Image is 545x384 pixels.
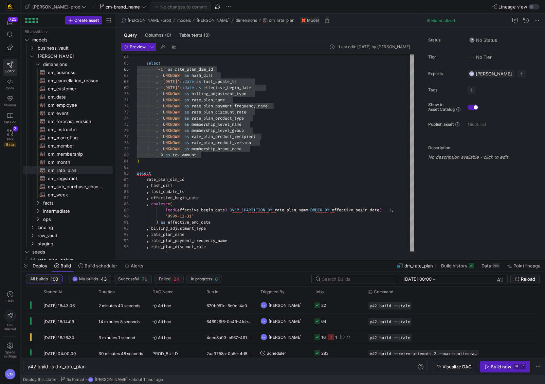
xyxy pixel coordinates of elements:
div: 83 [121,170,129,176]
span: Beta [4,142,16,147]
div: 3 [13,126,18,132]
span: dm_sub_purchase_channel​​​​​​​​​​ [48,183,105,191]
span: dm_cancellation_reason​​​​​​​​​​ [48,77,105,85]
div: 4cec8a03-b967-4918-a94b-7141324fb278 [202,329,256,345]
span: [PERSON_NAME]-prod [32,4,80,10]
span: as [184,103,189,109]
span: 100 [51,276,58,282]
span: fix format [67,377,84,382]
span: ) [225,207,227,213]
span: :: [180,79,184,84]
span: Show in Asset Catalog [428,102,455,112]
a: dm_cancellation_reason​​​​​​​​​​ [23,76,113,85]
span: Preview [130,45,146,49]
input: End datetime [437,276,481,282]
span: Create asset [74,18,99,23]
span: 'UNKNOWN' [161,109,182,115]
div: Press SPACE to select this row. [23,142,113,150]
div: 78 [121,140,129,146]
button: Failed24 [155,275,184,283]
div: Press SPACE to select this row. [23,44,113,52]
span: as [184,140,189,145]
div: 75 [121,121,129,127]
div: 82 [121,164,129,170]
span: (0) [204,33,210,37]
span: effective_begin_date [203,85,251,90]
span: dimensions [43,60,112,68]
button: fix formatCM[PERSON_NAME]about 1 hour ago [59,375,165,384]
span: as [184,116,189,121]
span: (0) [165,33,171,37]
button: CM [3,367,17,381]
span: , [146,195,149,200]
span: [PERSON_NAME] [197,18,230,23]
div: 81 [121,158,129,164]
button: All builds100 [26,275,62,283]
span: BY [325,207,329,213]
span: , [156,79,158,84]
span: as [184,73,189,78]
button: models [176,16,193,24]
button: cm-brand_name [98,2,148,11]
span: 'UNKNOWN' [161,97,182,103]
span: landing [38,224,112,231]
span: In progress [191,277,212,281]
span: rate_plan_discount_rate [192,109,246,115]
span: select [137,171,151,176]
span: 24 [174,276,179,282]
div: Press SPACE to select this row. [23,199,113,207]
span: , [156,116,158,121]
span: as [184,97,189,103]
span: Data [482,263,491,268]
span: dm_instructor​​​​​​​​​​ [48,126,105,134]
div: Press SPACE to select this row. [23,150,113,158]
div: 68 [121,78,129,85]
span: Monitor [4,103,16,107]
div: CM [5,369,16,380]
span: Materialized [431,18,455,23]
span: BY [268,207,272,213]
div: 72 [121,103,129,109]
span: ops [43,215,112,223]
button: Build [51,260,74,272]
a: Spacesettings [3,339,17,361]
span: dm_date​​​​​​​​​​ [48,93,105,101]
p: Description [428,145,542,150]
span: 0 [215,276,218,282]
div: 89 [121,207,129,213]
div: Press SPACE to select this row. [23,60,113,68]
button: Build history [438,260,477,272]
span: 'UNKNOWN' [161,128,182,133]
span: hash_diff [151,183,172,188]
span: Publish asset [428,122,454,127]
span: Build history [441,263,467,268]
button: Successful76 [114,275,152,283]
div: Press SPACE to select this row. [23,174,113,182]
span: , [156,91,158,97]
span: Failed [159,277,171,281]
span: as [184,128,189,133]
span: Table tests [179,33,210,37]
div: Press SPACE to select this row. [23,207,113,215]
button: Alerts [122,260,146,272]
span: Tags [428,88,462,92]
div: Press SPACE to select this row. [23,76,113,85]
button: Getstarted [3,307,17,334]
span: ( [175,207,177,213]
button: Create asset [65,16,102,24]
div: Press SPACE to select this row. [23,109,113,117]
button: Help [3,288,17,306]
a: dm_month​​​​​​​​​​ [23,158,113,166]
button: Preview [121,43,148,51]
a: dm_forecast_version​​​​​​​​​​ [23,117,113,125]
span: hash_diff [192,73,213,78]
span: , [146,201,149,207]
span: dm_marketing​​​​​​​​​​ [48,134,105,142]
button: Data259 [478,260,503,272]
span: Columns [145,33,171,37]
span: effective_begin_date [151,195,199,200]
span: , [156,103,158,109]
a: dm_customer​​​​​​​​​​ [23,85,113,93]
div: Press SPACE to select this row. [23,93,113,101]
div: 71 [121,97,129,103]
